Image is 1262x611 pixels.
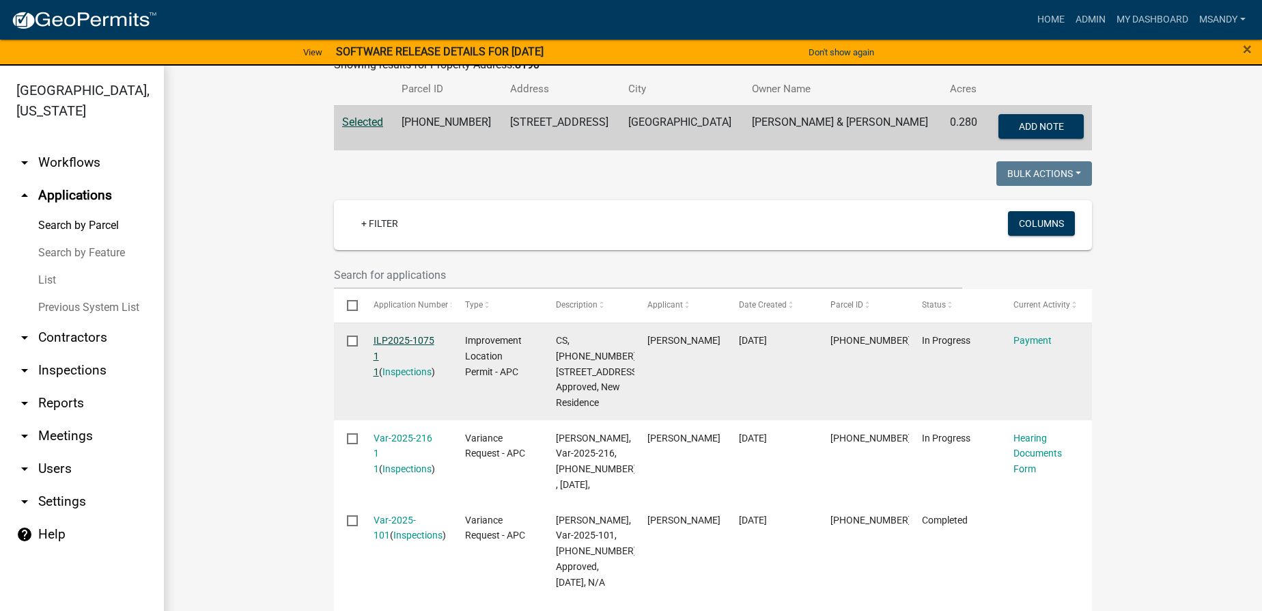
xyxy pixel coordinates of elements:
[393,73,503,105] th: Parcel ID
[744,105,942,150] td: [PERSON_NAME] & [PERSON_NAME]
[996,161,1092,186] button: Bulk Actions
[350,211,409,236] a: + Filter
[543,289,634,322] datatable-header-cell: Description
[942,105,987,150] td: 0.280
[744,73,942,105] th: Owner Name
[1013,300,1070,310] span: Current Activity
[922,300,946,310] span: Status
[620,73,743,105] th: City
[16,362,33,379] i: arrow_drop_down
[1032,7,1070,33] a: Home
[16,493,33,510] i: arrow_drop_down
[334,289,360,322] datatable-header-cell: Select
[360,289,451,322] datatable-header-cell: Application Number
[374,431,439,477] div: ( )
[922,335,970,346] span: In Progress
[803,41,880,64] button: Don't show again
[647,300,683,310] span: Applicant
[502,105,620,150] td: [STREET_ADDRESS]
[739,300,787,310] span: Date Created
[334,261,962,289] input: Search for applications
[1018,120,1063,131] span: Add Note
[922,433,970,444] span: In Progress
[817,289,909,322] datatable-header-cell: Parcel ID
[634,289,726,322] datatable-header-cell: Applicant
[647,433,720,444] span: Andy Heltzel
[830,300,863,310] span: Parcel ID
[647,515,720,526] span: Amy Troyer
[1243,40,1252,59] span: ×
[374,335,434,377] a: ILP2025-1075 1 1
[1013,433,1062,475] a: Hearing Documents Form
[556,300,598,310] span: Description
[739,433,767,444] span: 07/21/2025
[382,463,432,474] a: Inspections
[1008,211,1075,236] button: Columns
[830,515,911,526] span: 007-055-077
[451,289,543,322] datatable-header-cell: Type
[1013,335,1052,346] a: Payment
[298,41,328,64] a: View
[726,289,817,322] datatable-header-cell: Date Created
[465,335,522,377] span: Improvement Location Permit - APC
[942,73,987,105] th: Acres
[374,433,432,475] a: Var-2025-216 1 1
[556,335,667,408] span: CS, 007-055-077, 8190 E SUNRISE DR, SPARROW, ILP2025-1075, Approved, New Residence
[556,433,639,490] span: Duane Chupp, Var-2025-216, 007-055-077, , 09/09/2025,
[502,73,620,105] th: Address
[16,395,33,411] i: arrow_drop_down
[16,154,33,171] i: arrow_drop_down
[16,461,33,477] i: arrow_drop_down
[465,300,483,310] span: Type
[1070,7,1111,33] a: Admin
[374,513,439,544] div: ( )
[998,114,1084,139] button: Add Note
[382,366,432,377] a: Inspections
[374,515,416,541] a: Var-2025-101
[647,335,720,346] span: JIM RABER
[1243,41,1252,57] button: Close
[336,45,544,58] strong: SOFTWARE RELEASE DETAILS FOR [DATE]
[374,333,439,379] div: ( )
[393,105,503,150] td: [PHONE_NUMBER]
[556,515,639,588] span: Duane Chupp, Var-2025-101, 007-055-077, Approved, 05/12/2025, N/A
[16,187,33,204] i: arrow_drop_up
[393,530,443,541] a: Inspections
[1000,289,1092,322] datatable-header-cell: Current Activity
[739,515,767,526] span: 04/07/2025
[739,335,767,346] span: 08/26/2025
[1111,7,1194,33] a: My Dashboard
[374,300,448,310] span: Application Number
[620,105,743,150] td: [GEOGRAPHIC_DATA]
[465,433,525,459] span: Variance Request - APC
[465,515,525,541] span: Variance Request - APC
[342,116,383,128] a: Selected
[830,433,911,444] span: 007-055-077
[16,329,33,346] i: arrow_drop_down
[922,515,968,526] span: Completed
[909,289,1000,322] datatable-header-cell: Status
[1194,7,1251,33] a: msandy
[16,526,33,543] i: help
[830,335,911,346] span: 007-055-077
[16,428,33,444] i: arrow_drop_down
